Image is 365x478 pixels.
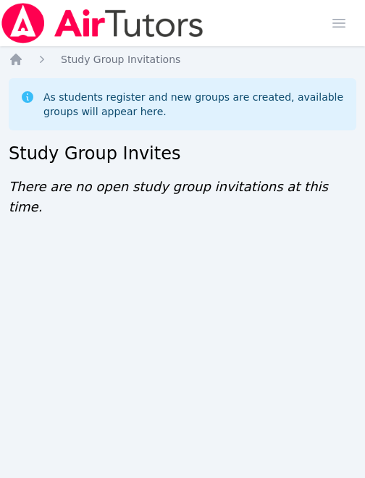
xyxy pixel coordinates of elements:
[43,90,345,119] div: As students register and new groups are created, available groups will appear here.
[9,179,328,214] span: There are no open study group invitations at this time.
[9,52,356,67] nav: Breadcrumb
[9,142,356,165] h2: Study Group Invites
[61,52,180,67] a: Study Group Invitations
[61,54,180,65] span: Study Group Invitations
